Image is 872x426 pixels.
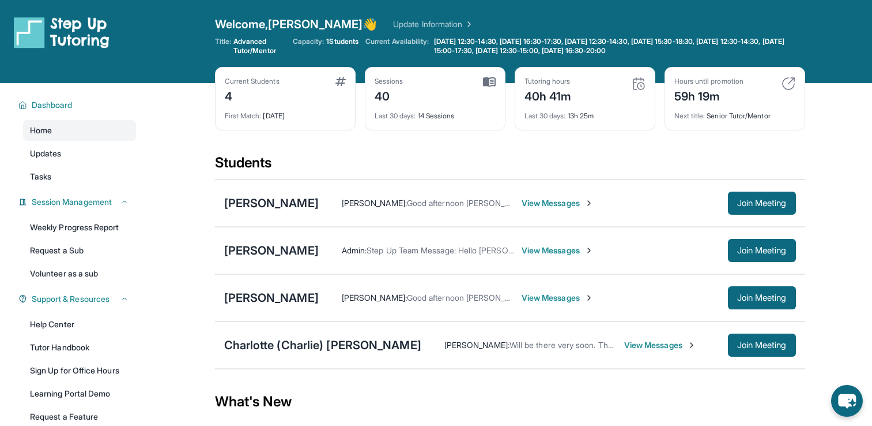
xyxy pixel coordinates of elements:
span: Advanced Tutor/Mentor [233,37,286,55]
div: Hours until promotion [674,77,743,86]
span: Title: [215,37,231,55]
div: 40 [375,86,403,104]
div: 4 [225,86,280,104]
span: Will be there very soon. Thank you very much for your understanding ☺ [509,340,773,350]
img: card [782,77,795,91]
a: Sign Up for Office Hours [23,360,136,381]
div: Students [215,154,805,179]
span: Join Meeting [737,342,787,349]
a: Tutor Handbook [23,337,136,358]
a: Weekly Progress Report [23,217,136,238]
button: Join Meeting [728,286,796,309]
div: Current Students [225,77,280,86]
a: Home [23,120,136,141]
button: Join Meeting [728,192,796,215]
span: Updates [30,148,62,159]
a: Learning Portal Demo [23,383,136,404]
span: Capacity: [293,37,324,46]
a: Help Center [23,314,136,335]
div: [PERSON_NAME] [224,290,319,306]
span: [PERSON_NAME] : [342,198,407,208]
button: Join Meeting [728,239,796,262]
div: Senior Tutor/Mentor [674,104,795,121]
span: Welcome, [PERSON_NAME] 👋 [215,16,378,32]
div: [PERSON_NAME] [224,242,319,259]
button: Support & Resources [27,293,129,305]
div: [PERSON_NAME] [224,195,319,211]
img: card [632,77,645,91]
span: Home [30,125,52,136]
button: chat-button [831,385,863,417]
span: Join Meeting [737,200,787,207]
div: Charlotte (Charlie) [PERSON_NAME] [224,337,421,353]
span: [DATE] 12:30-14:30, [DATE] 16:30-17:30, [DATE] 12:30-14:30, [DATE] 15:30-18:30, [DATE] 12:30-14:3... [434,37,803,55]
img: logo [14,16,110,48]
div: 13h 25m [524,104,645,121]
span: 1 Students [326,37,358,46]
span: Last 30 days : [375,111,416,120]
span: Join Meeting [737,294,787,301]
img: Chevron-Right [584,246,594,255]
span: Last 30 days : [524,111,566,120]
span: Dashboard [32,99,73,111]
span: Join Meeting [737,247,787,254]
a: Tasks [23,166,136,187]
a: Volunteer as a sub [23,263,136,284]
span: View Messages [522,197,594,209]
button: Session Management [27,196,129,208]
a: Updates [23,143,136,164]
span: First Match : [225,111,262,120]
span: View Messages [522,245,594,256]
div: Tutoring hours [524,77,572,86]
img: Chevron-Right [687,341,696,350]
img: card [483,77,496,87]
button: Join Meeting [728,334,796,357]
div: 40h 41m [524,86,572,104]
span: Admin : [342,245,367,255]
button: Dashboard [27,99,129,111]
img: Chevron-Right [584,293,594,302]
a: [DATE] 12:30-14:30, [DATE] 16:30-17:30, [DATE] 12:30-14:30, [DATE] 15:30-18:30, [DATE] 12:30-14:3... [432,37,805,55]
div: [DATE] [225,104,346,121]
div: 59h 19m [674,86,743,104]
span: [PERSON_NAME] : [342,293,407,302]
img: card [335,77,346,86]
div: 14 Sessions [375,104,496,121]
span: View Messages [522,292,594,304]
span: View Messages [624,339,696,351]
span: [PERSON_NAME] : [444,340,509,350]
div: Sessions [375,77,403,86]
img: Chevron Right [462,18,474,30]
img: Chevron-Right [584,199,594,208]
span: Current Availability: [365,37,429,55]
span: Support & Resources [32,293,110,305]
a: Request a Sub [23,240,136,261]
span: Session Management [32,196,112,208]
span: Tasks [30,171,51,182]
span: Next title : [674,111,705,120]
a: Update Information [393,18,474,30]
